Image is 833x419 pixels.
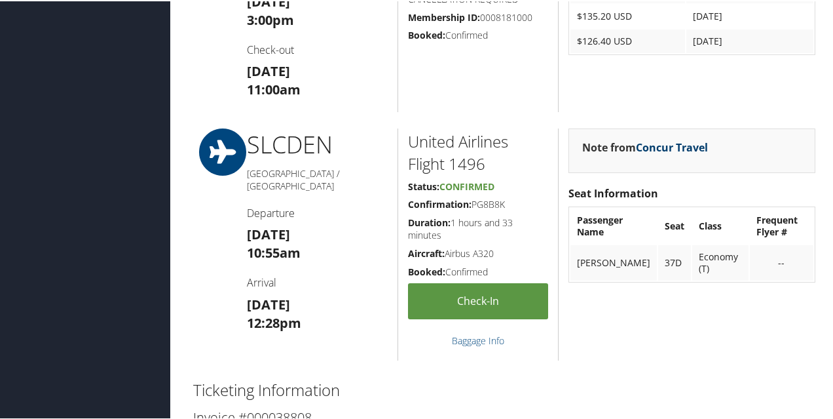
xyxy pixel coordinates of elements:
h5: [GEOGRAPHIC_DATA] / [GEOGRAPHIC_DATA] [247,166,388,191]
h1: SLC DEN [247,127,388,160]
strong: 10:55am [247,243,301,260]
td: [PERSON_NAME] [570,244,657,279]
h4: Arrival [247,274,388,289]
strong: Aircraft: [408,246,445,258]
h4: Check-out [247,41,388,56]
h5: Confirmed [408,28,548,41]
h5: Airbus A320 [408,246,548,259]
th: Frequent Flyer # [750,207,813,243]
td: $126.40 USD [570,28,685,52]
strong: [DATE] [247,294,290,312]
th: Class [692,207,748,243]
td: 37D [658,244,691,279]
strong: 12:28pm [247,313,301,330]
div: -- [756,256,807,268]
th: Seat [658,207,691,243]
strong: Booked: [408,28,445,40]
strong: Membership ID: [408,10,480,22]
strong: Status: [408,179,439,191]
span: Confirmed [439,179,494,191]
h4: Departure [247,205,388,219]
td: Economy (T) [692,244,748,279]
h5: 0008181000 [408,10,548,23]
a: Concur Travel [636,139,708,153]
strong: Confirmation: [408,197,472,209]
strong: Seat Information [568,185,658,199]
strong: [DATE] [247,224,290,242]
td: [DATE] [686,28,813,52]
h2: United Airlines Flight 1496 [408,129,548,173]
strong: Duration: [408,215,451,228]
a: Baggage Info [452,333,504,346]
h5: PG8B8K [408,197,548,210]
td: [DATE] [686,3,813,27]
h2: Ticketing Information [193,378,815,400]
strong: Booked: [408,264,445,277]
h5: Confirmed [408,264,548,277]
strong: 11:00am [247,79,301,97]
strong: Note from [582,139,708,153]
h5: 1 hours and 33 minutes [408,215,548,241]
strong: [DATE] [247,61,290,79]
th: Passenger Name [570,207,657,243]
strong: 3:00pm [247,10,294,28]
a: Check-in [408,282,548,318]
td: $135.20 USD [570,3,685,27]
